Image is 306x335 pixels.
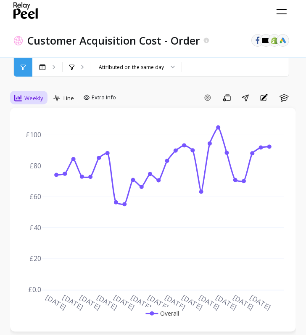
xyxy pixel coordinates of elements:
[262,38,270,43] img: api.klaviyo.svg
[13,35,23,45] img: header icon
[271,37,278,44] img: api.shopify.svg
[92,93,116,102] span: Extra Info
[99,63,164,71] div: Attributed on the same day
[24,94,43,102] span: Weekly
[254,37,261,44] img: api.fb.svg
[279,37,287,44] img: api.google.svg
[63,94,74,102] span: Line
[27,33,200,48] p: Customer Acquisition Cost - Order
